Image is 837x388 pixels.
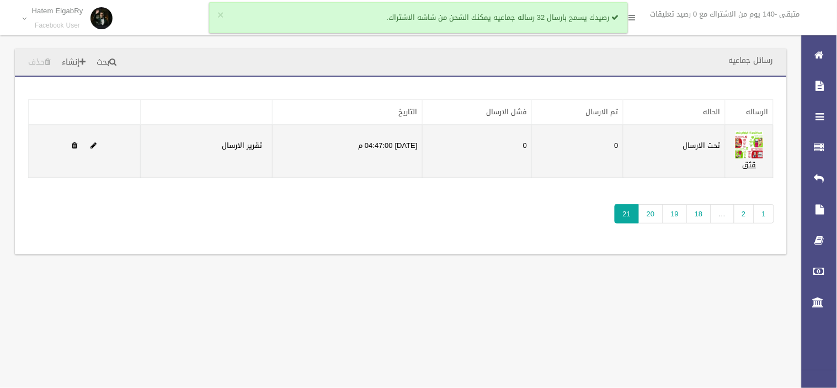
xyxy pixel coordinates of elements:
div: رصيدك يسمح بارسال 32 رساله جماعيه يمكنك الشحن من شاشه الاشتراك. [209,2,628,33]
a: Edit [735,139,763,152]
p: Hatem ElgabRy [32,7,83,15]
header: رسائل جماعيه [716,50,787,71]
a: التاريخ [399,105,418,119]
a: Edit [90,139,97,152]
a: تقرير الارسال [222,139,262,152]
td: [DATE] 04:47:00 م [273,125,423,178]
a: فشل الارسال [486,105,527,119]
a: بحث [92,52,121,73]
a: 18 [686,204,711,224]
label: تحت الارسال [683,139,721,152]
span: 21 [615,204,639,224]
a: 1 [754,204,774,224]
th: الرساله [726,100,774,125]
img: 638948476474055586.jpeg [735,131,763,158]
td: 0 [532,125,623,178]
button: × [217,10,223,21]
th: الحاله [623,100,725,125]
a: 20 [638,204,663,224]
small: Facebook User [32,22,83,30]
a: تم الارسال [586,105,619,119]
td: 0 [422,125,531,178]
a: إنشاء [57,52,90,73]
a: 19 [663,204,687,224]
span: … [711,204,734,224]
a: 2 [734,204,754,224]
a: قثق [743,158,756,172]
